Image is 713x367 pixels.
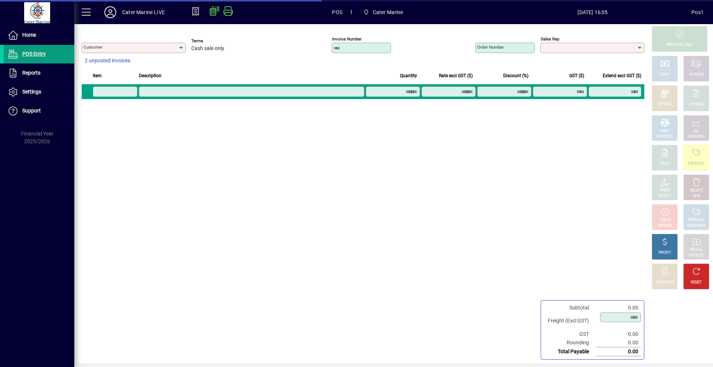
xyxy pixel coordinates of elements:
mat-label: Invoice number [332,36,362,42]
div: MISC [660,128,669,134]
div: Pos1 [691,6,704,18]
mat-label: Sales rep [541,36,559,42]
div: SUMMARY [687,223,706,229]
div: CHARGE [689,102,704,107]
td: 0.00 [596,330,641,338]
div: PROCESS SALE [667,42,693,48]
span: Extend excl GST ($) [603,72,641,80]
span: Settings [22,89,41,95]
div: NOTE [660,161,670,167]
span: Discount (%) [503,72,528,80]
td: Rounding [544,338,596,347]
div: INVOICE [658,223,671,229]
mat-label: Order number [477,45,504,50]
div: SELECT [658,193,671,199]
span: GST ($) [569,72,584,80]
td: 0.00 [596,338,641,347]
div: RESET [691,280,702,285]
div: PRICE [660,188,670,193]
a: Home [4,26,74,45]
button: Profile [98,6,122,19]
span: Reports [22,70,40,76]
a: Settings [4,83,74,101]
div: EFTPOS [658,102,672,107]
span: POS Entry [22,51,46,57]
div: PRODUCT [688,161,704,167]
span: Cash sale only [191,46,224,52]
td: GST [544,330,596,338]
div: INVOICES [688,253,704,258]
span: Item [93,72,102,80]
div: LINE [693,193,700,199]
td: Freight (Excl GST) [544,312,596,330]
div: RECALL [690,247,703,253]
span: Terms [191,39,236,43]
span: POS [332,6,342,18]
td: 0.00 [596,304,641,312]
span: Home [22,32,36,38]
span: 1 [350,6,353,18]
div: DISCOUNT [656,280,674,285]
span: [DATE] 16:05 [494,6,692,18]
td: Subtotal [544,304,596,312]
a: Reports [4,64,74,82]
mat-label: Customer [84,45,102,50]
div: DELETE [690,188,703,193]
td: Total Payable [544,347,596,356]
span: Cater Marine [360,6,406,19]
div: Cater Marine LIVE [122,6,165,18]
span: Support [22,108,41,114]
div: PRODUCT [688,217,704,223]
span: 2 unposted invoices [85,57,130,65]
span: Rate excl GST ($) [439,72,473,80]
div: ACCOUNT [688,134,705,140]
div: CHEQUE [689,72,703,78]
a: Support [4,102,74,120]
td: 0.00 [596,347,641,356]
span: Cater Marine [373,6,403,18]
div: GL [694,128,699,134]
div: CASH [660,72,670,78]
div: HOLD [660,217,670,223]
button: 2 unposted invoices [82,54,133,68]
div: PRODUCT [656,134,673,140]
span: Quantity [400,72,417,80]
span: Description [139,72,162,80]
div: PROFIT [658,250,671,256]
